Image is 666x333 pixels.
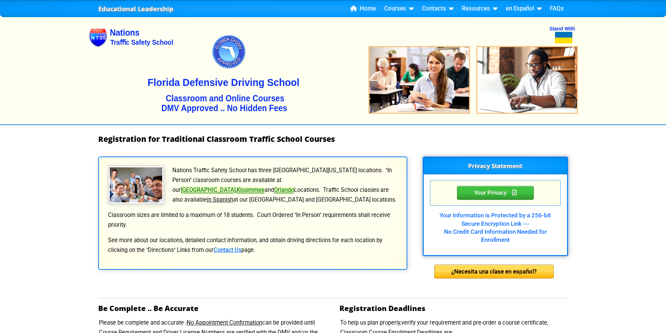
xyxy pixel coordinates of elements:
a: Contacts [419,3,456,14]
div: Your Information is Protected by a 256-bit Secure Encryption Link --- No Credit Card Information ... [430,206,561,244]
p: Classroom sizes are limited to a maximum of 18 students. Court Ordered "In Person" requirements s... [107,210,398,230]
a: en Español [503,3,544,14]
h2: Be Complete .. Be Accurate [98,304,327,312]
a: Educational Leadership [98,3,173,15]
a: Orlando [274,187,294,193]
a: FAQs [547,3,567,14]
a: Courses [381,3,416,14]
a: Kissimmee [237,187,265,193]
img: Nations Traffic School - Your DMV Approved Florida Traffic School [88,13,578,124]
u: No Appointment Confirmation [187,319,262,326]
a: Your Privacy [457,188,534,196]
div: Privacy Statement [457,186,534,200]
a: Contact Us [214,247,241,253]
a: ¿Necesita una clase en español? [434,268,554,275]
h2: Registration Deadlines [339,304,568,312]
h1: Registration for Traditional Classroom Traffic School Courses [98,135,568,143]
u: in Spanish [207,196,233,203]
h3: Privacy Statement [424,158,567,174]
a: Home [348,3,379,14]
div: ¿Necesita una clase en español? [434,265,554,278]
p: See more about our locations, detailed contact information, and obtain driving directions for eac... [107,236,398,255]
p: Nations Traffic Safety School has three [GEOGRAPHIC_DATA][US_STATE] locations. "In Person" classr... [107,166,398,205]
img: Traffic School Students [108,166,164,204]
a: Resources [459,3,500,14]
a: [GEOGRAPHIC_DATA] [181,187,236,193]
